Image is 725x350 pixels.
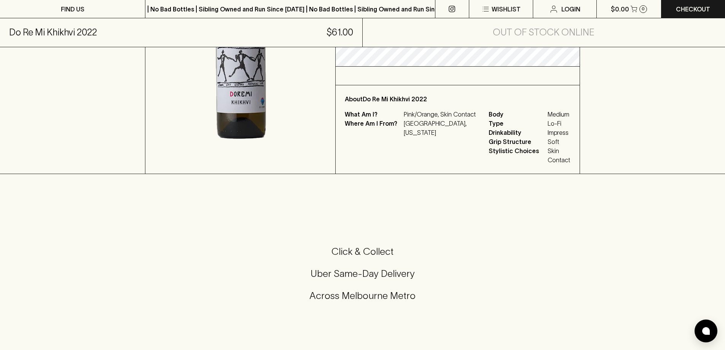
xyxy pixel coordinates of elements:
span: Grip Structure [489,137,546,146]
span: Body [489,110,546,119]
p: FIND US [61,5,84,14]
span: Drinkability [489,128,546,137]
h5: Uber Same-Day Delivery [9,267,716,280]
p: [GEOGRAPHIC_DATA], [US_STATE] [404,119,480,137]
h5: $61.00 [327,26,353,38]
p: 0 [642,7,645,11]
span: Lo-Fi [548,119,570,128]
span: Stylistic Choices [489,146,546,165]
p: Checkout [676,5,710,14]
p: $0.00 [611,5,629,14]
p: What Am I? [345,110,402,119]
img: bubble-icon [702,327,710,335]
p: Pink/Orange, Skin Contact [404,110,480,119]
h5: Across Melbourne Metro [9,289,716,302]
p: Wishlist [492,5,521,14]
p: About Do Re Mi Khikhvi 2022 [345,94,570,104]
p: Where Am I From? [345,119,402,137]
h5: Do Re Mi Khikhvi 2022 [9,26,97,38]
h5: Click & Collect [9,245,716,258]
h5: Out of Stock Online [493,26,594,38]
span: Skin Contact [548,146,570,165]
p: Login [561,5,580,14]
span: Type [489,119,546,128]
span: Soft [548,137,570,146]
div: Call to action block [9,215,716,342]
span: Impress [548,128,570,137]
span: Medium [548,110,570,119]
